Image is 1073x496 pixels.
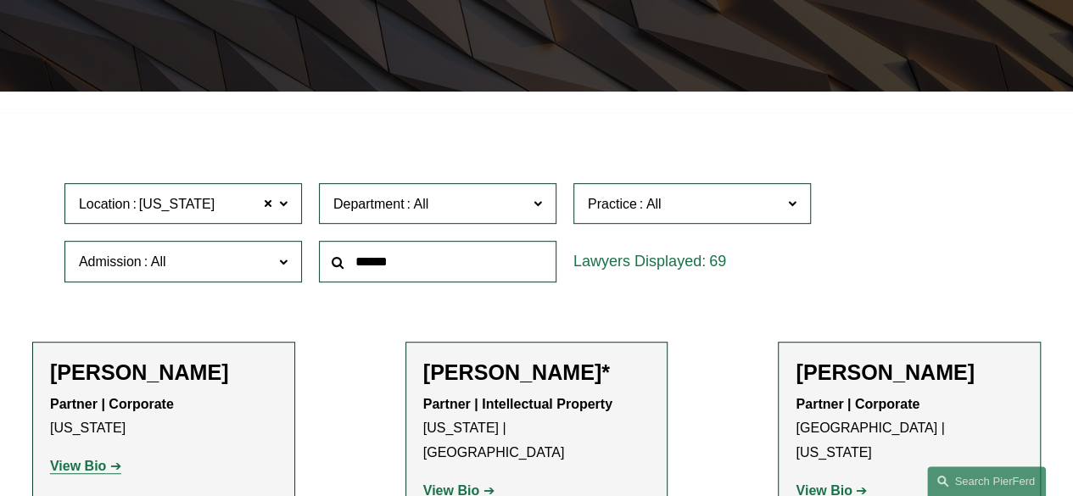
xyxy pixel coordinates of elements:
span: Admission [79,254,142,269]
h2: [PERSON_NAME] [50,359,277,385]
span: 69 [709,253,726,270]
h2: [PERSON_NAME] [796,359,1023,385]
a: Search this site [927,466,1046,496]
strong: Partner | Intellectual Property [423,397,612,411]
a: View Bio [50,459,121,473]
span: Practice [588,197,637,211]
strong: Partner | Corporate [50,397,174,411]
p: [US_STATE] | [GEOGRAPHIC_DATA] [423,393,651,465]
span: Location [79,197,131,211]
h2: [PERSON_NAME]* [423,359,651,385]
strong: View Bio [50,459,106,473]
span: Department [333,197,405,211]
strong: Partner | Corporate [796,397,919,411]
p: [GEOGRAPHIC_DATA] | [US_STATE] [796,393,1023,465]
p: [US_STATE] [50,393,277,442]
span: [US_STATE] [139,193,215,215]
